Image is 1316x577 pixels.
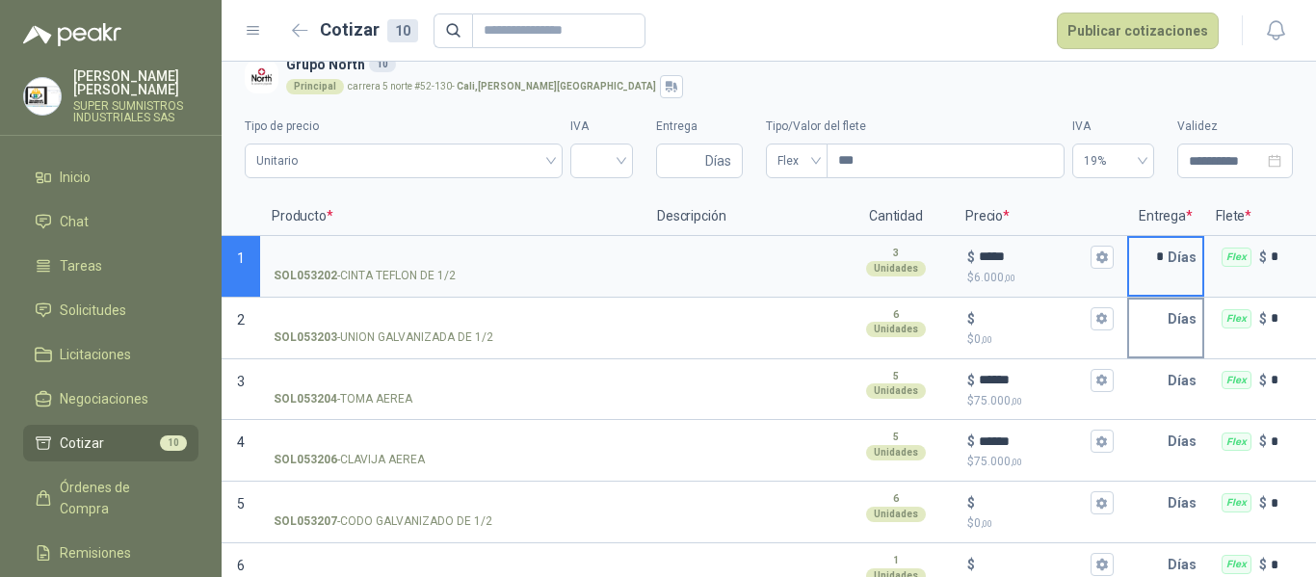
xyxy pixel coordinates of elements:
span: ,00 [1004,273,1015,283]
p: - CINTA TEFLON DE 1/2 [274,267,456,285]
span: 75.000 [974,455,1022,468]
input: $$0,00 [979,311,1087,326]
p: - CODO GALVANIZADO DE 1/2 [274,512,492,531]
strong: SOL053203 [274,328,337,347]
strong: Cali , [PERSON_NAME][GEOGRAPHIC_DATA] [457,81,656,92]
div: Flex [1222,433,1251,452]
p: $ [967,392,1114,410]
input: $$0,00 [979,496,1087,511]
span: 5 [237,496,245,511]
div: Flex [1222,555,1251,574]
p: Entrega [1127,197,1204,236]
input: SOL053206-CLAVIJA AEREA [274,434,632,449]
p: $ [967,492,975,513]
h2: Cotizar [320,16,418,43]
span: 0 [974,516,992,530]
h3: Grupo North [286,54,1285,75]
p: $ [1259,431,1267,452]
span: Órdenes de Compra [60,477,180,519]
p: $ [967,554,975,575]
p: Días [1168,300,1204,338]
p: 6 [893,491,899,507]
img: Logo peakr [23,23,121,46]
p: $ [967,514,1114,533]
input: SOL053209-UNIVERSAL DE 1/2 [274,558,632,572]
p: Precio [954,197,1127,236]
span: 75.000 [974,394,1022,407]
span: Licitaciones [60,344,131,365]
p: $ [967,269,1114,287]
div: Unidades [866,507,926,522]
div: Unidades [866,445,926,460]
div: Unidades [866,322,926,337]
a: Chat [23,203,198,240]
p: Producto [260,197,645,236]
button: $$0,00 [1091,307,1114,330]
p: Días [1168,484,1204,522]
span: Inicio [60,167,91,188]
input: SOL053204-TOMA AEREA [274,374,632,388]
span: 2 [237,312,245,328]
input: $$6.000,00 [979,249,1087,264]
span: ,00 [981,518,992,529]
span: 1 [237,250,245,266]
span: 10 [160,435,187,451]
div: 10 [387,19,418,42]
p: $ [1259,370,1267,391]
span: Negociaciones [60,388,148,409]
p: $ [967,247,975,268]
span: 6 [237,558,245,573]
p: 3 [893,246,899,261]
div: Flex [1222,371,1251,390]
a: Tareas [23,248,198,284]
a: Órdenes de Compra [23,469,198,527]
button: $$6.000,00 [1091,246,1114,269]
a: Licitaciones [23,336,198,373]
input: $$ [979,558,1087,572]
input: SOL053203-UNION GALVANIZADA DE 1/2 [274,312,632,327]
p: Descripción [645,197,838,236]
div: Flex [1222,493,1251,512]
p: 1 [893,553,899,568]
label: IVA [570,118,633,136]
button: Publicar cotizaciones [1057,13,1219,49]
strong: SOL053207 [274,512,337,531]
div: Principal [286,79,344,94]
a: Remisiones [23,535,198,571]
p: $ [1259,554,1267,575]
p: Días [1168,238,1204,276]
label: Tipo de precio [245,118,563,136]
span: ,00 [981,334,992,345]
div: Unidades [866,261,926,276]
p: 5 [893,430,899,445]
p: $ [1259,308,1267,329]
span: 6.000 [974,271,1015,284]
p: Cantidad [838,197,954,236]
a: Cotizar10 [23,425,198,461]
p: $ [967,308,975,329]
span: 0 [974,332,992,346]
span: Solicitudes [60,300,126,321]
span: ,00 [1011,457,1022,467]
p: 5 [893,369,899,384]
div: Flex [1222,248,1251,267]
p: SUPER SUMNISTROS INDUSTRIALES SAS [73,100,198,123]
input: SOL053202-CINTA TEFLON DE 1/2 [274,250,632,265]
div: Flex [1222,309,1251,328]
span: Días [705,144,731,177]
span: Chat [60,211,89,232]
p: - UNION GALVANIZADA DE 1/2 [274,328,493,347]
span: 3 [237,374,245,389]
button: $$0,00 [1091,491,1114,514]
strong: SOL053204 [274,390,337,408]
span: Remisiones [60,542,131,564]
span: 4 [237,434,245,450]
strong: SOL053202 [274,267,337,285]
input: SOL053207-CODO GALVANIZADO DE 1/2 [274,496,632,511]
p: [PERSON_NAME] [PERSON_NAME] [73,69,198,96]
p: $ [1259,247,1267,268]
span: ,00 [1011,396,1022,407]
div: 10 [369,57,396,72]
a: Solicitudes [23,292,198,328]
span: Cotizar [60,433,104,454]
